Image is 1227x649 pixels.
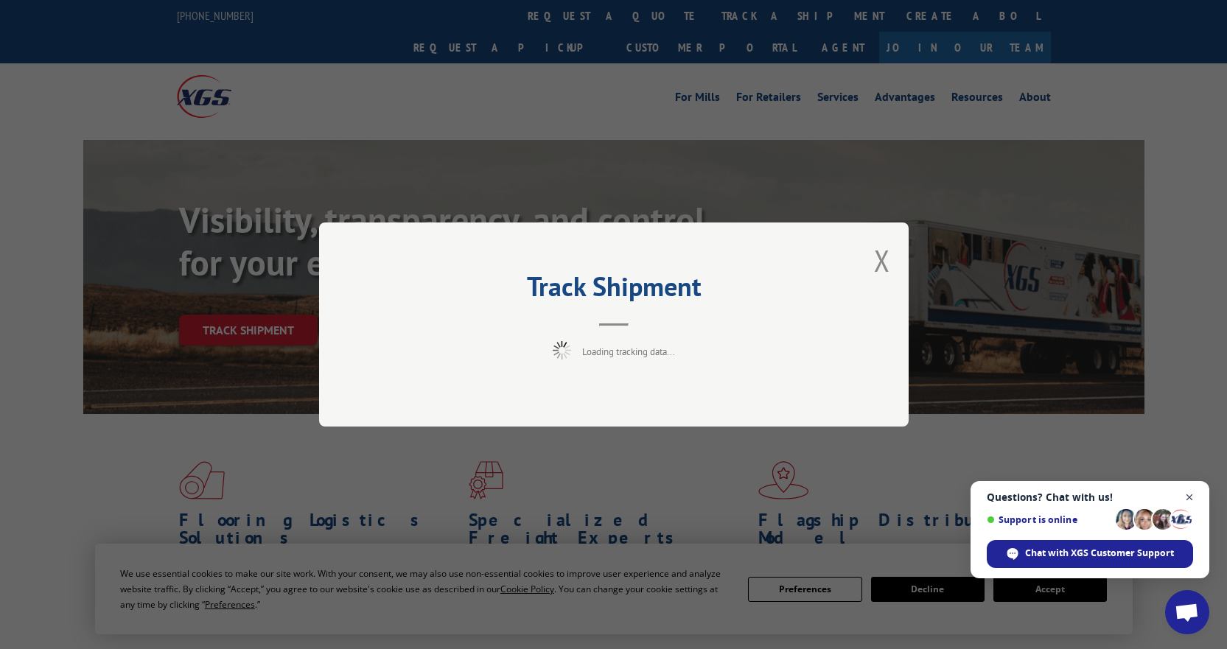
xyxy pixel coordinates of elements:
[393,276,835,304] h2: Track Shipment
[1181,488,1199,507] span: Close chat
[582,345,675,358] span: Loading tracking data...
[874,241,890,280] button: Close modal
[987,514,1111,525] span: Support is online
[1165,590,1209,634] div: Open chat
[1025,547,1174,560] span: Chat with XGS Customer Support
[987,491,1193,503] span: Questions? Chat with us!
[553,341,571,359] img: xgs-loading
[987,540,1193,568] div: Chat with XGS Customer Support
